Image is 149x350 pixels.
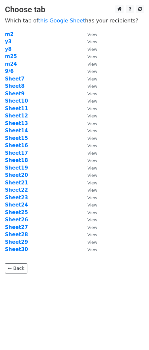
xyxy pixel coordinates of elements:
[5,157,28,163] a: Sheet18
[87,217,97,222] small: View
[87,225,97,230] small: View
[81,209,97,215] a: View
[87,121,97,126] small: View
[87,136,97,141] small: View
[81,150,97,156] a: View
[87,232,97,237] small: View
[5,113,28,119] a: Sheet12
[81,61,97,67] a: View
[5,143,28,148] a: Sheet16
[5,232,28,238] a: Sheet28
[5,120,28,126] a: Sheet13
[81,187,97,193] a: View
[5,172,28,178] a: Sheet20
[81,83,97,89] a: View
[5,246,28,252] a: Sheet30
[5,98,28,104] strong: Sheet10
[87,128,97,133] small: View
[87,113,97,118] small: View
[81,120,97,126] a: View
[87,166,97,171] small: View
[87,69,97,74] small: View
[87,47,97,52] small: View
[5,224,28,230] strong: Sheet27
[81,195,97,201] a: View
[5,202,28,208] a: Sheet24
[81,143,97,148] a: View
[5,53,17,59] a: m25
[81,98,97,104] a: View
[5,106,28,111] a: Sheet11
[81,106,97,111] a: View
[87,151,97,156] small: View
[81,76,97,82] a: View
[5,195,28,201] a: Sheet23
[87,77,97,81] small: View
[81,202,97,208] a: View
[81,135,97,141] a: View
[87,39,97,44] small: View
[81,157,97,163] a: View
[81,46,97,52] a: View
[87,240,97,245] small: View
[5,135,28,141] a: Sheet15
[5,31,14,37] a: m2
[5,180,28,186] a: Sheet21
[5,217,28,223] a: Sheet26
[87,210,97,215] small: View
[5,187,28,193] a: Sheet22
[81,91,97,97] a: View
[5,91,24,97] a: Sheet9
[81,172,97,178] a: View
[5,128,28,134] a: Sheet14
[87,32,97,37] small: View
[5,68,14,74] strong: 9/6
[5,83,24,89] a: Sheet8
[87,91,97,96] small: View
[5,17,144,24] p: Which tab of has your recipients?
[87,195,97,200] small: View
[81,53,97,59] a: View
[5,150,28,156] a: Sheet17
[87,173,97,178] small: View
[5,61,17,67] a: m24
[81,232,97,238] a: View
[87,180,97,185] small: View
[81,224,97,230] a: View
[81,239,97,245] a: View
[87,84,97,89] small: View
[81,31,97,37] a: View
[5,165,28,171] strong: Sheet19
[87,188,97,193] small: View
[81,39,97,45] a: View
[5,46,12,52] a: y8
[5,39,12,45] strong: y3
[5,76,24,82] a: Sheet7
[81,180,97,186] a: View
[38,17,85,24] a: this Google Sheet
[5,239,28,245] a: Sheet29
[87,54,97,59] small: View
[87,62,97,67] small: View
[87,247,97,252] small: View
[5,209,28,215] a: Sheet25
[87,106,97,111] small: View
